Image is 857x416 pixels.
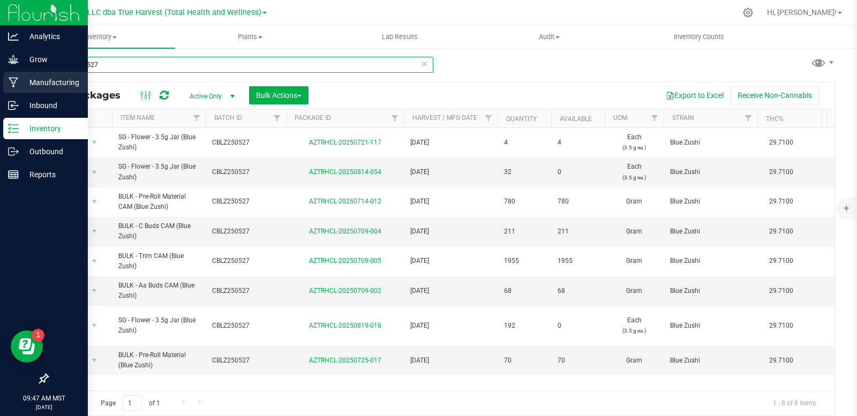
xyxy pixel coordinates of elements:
inline-svg: Outbound [8,146,19,157]
span: Blue Zushi [670,286,751,296]
span: 29.7100 [764,353,799,368]
span: Each [611,162,657,182]
a: Lab Results [325,26,475,48]
a: UOM [613,114,627,122]
span: select [88,283,101,298]
span: Blue Zushi [670,321,751,331]
a: Filter [386,109,404,127]
p: Grow [19,53,83,66]
span: Page of 1 [92,395,169,412]
a: Item Name [121,114,155,122]
span: select [88,318,101,333]
span: select [88,353,101,368]
p: Inventory [19,122,83,135]
span: [DATE] [410,167,491,177]
p: [DATE] [5,403,83,411]
span: CBLZ250527 [212,226,280,237]
a: Strain [672,114,694,122]
span: SG - Flower - 3.5g Jar (Blue Zushi) [118,315,199,336]
p: Outbound [19,145,83,158]
span: Clear [420,57,428,71]
inline-svg: Reports [8,169,19,180]
button: Bulk Actions [249,86,309,104]
a: AZTRHCL-20250709-005 [309,257,381,264]
a: AZTRHCL-20250725-017 [309,357,381,364]
a: Inventory Counts [624,26,773,48]
span: BULK - Pre-Roll Material CAM (Blue Zushi) [118,192,199,212]
inline-svg: Analytics [8,31,19,42]
a: Package ID [295,114,331,122]
a: AZTRHCL-20250714-012 [309,198,381,205]
span: BULK - Aa Buds CAM (Blue Zushi) [118,281,199,301]
span: 1955 [504,256,545,266]
a: Filter [268,109,286,127]
span: 780 [504,196,545,207]
p: Inbound [19,99,83,112]
a: Quantity [506,115,537,123]
span: 68 [504,286,545,296]
span: 1 - 8 of 8 items [764,395,824,411]
span: Blue Zushi [670,196,751,207]
span: BULK - C Buds CAM (Blue Zushi) [118,221,199,241]
span: Each [611,132,657,153]
span: 780 [558,196,598,207]
input: 1 [123,395,142,412]
span: select [88,165,101,180]
span: BULK - Trim CAM (Blue Zushi) [118,251,199,271]
inline-svg: Grow [8,54,19,65]
iframe: Resource center [11,330,43,362]
p: (3.5 g ea.) [611,172,657,183]
p: (3.5 g ea.) [611,142,657,153]
span: 4 [504,138,545,148]
span: Bulk Actions [256,91,302,100]
span: CBLZ250527 [212,321,280,331]
p: Manufacturing [19,76,83,89]
span: CBLZ250527 [212,167,280,177]
inline-svg: Inventory [8,123,19,134]
span: 29.7100 [764,253,799,269]
span: 29.7100 [764,283,799,299]
span: Blue Zushi [670,356,751,366]
span: DXR FINANCE 4 LLC dba True Harvest (Total Health and Wellness) [31,8,261,17]
span: CBLZ250527 [212,196,280,207]
span: 0 [558,321,598,331]
span: Gram [611,196,657,207]
a: Available [560,115,592,123]
span: 4 [558,138,598,148]
span: [DATE] [410,286,491,296]
span: Plants [176,32,324,42]
button: Export to Excel [659,86,731,104]
span: [DATE] [410,138,491,148]
span: Each [611,315,657,336]
p: (3.5 g ea.) [611,326,657,336]
a: THC% [766,115,784,123]
span: 32 [504,167,545,177]
span: CBLZ250527 [212,138,280,148]
span: 0 [558,167,598,177]
span: SG - Flower - 3.5g Jar (Blue Zushi) [118,162,199,182]
span: [DATE] [410,356,491,366]
span: 29.7100 [764,224,799,239]
a: AZTRHCL-20250819-018 [309,322,381,329]
span: 68 [558,286,598,296]
span: Inventory Counts [659,32,739,42]
button: Receive Non-Cannabis [731,86,819,104]
span: 29.7100 [764,194,799,209]
iframe: Resource center unread badge [32,329,44,342]
span: 211 [558,226,598,237]
span: select [88,254,101,269]
div: Manage settings [741,7,755,18]
span: [DATE] [410,321,491,331]
span: select [88,224,101,239]
span: BULK - Pre-Roll Material (Blue Zushi) [118,350,199,370]
span: Gram [611,356,657,366]
a: Audit [475,26,624,48]
span: Hi, [PERSON_NAME]! [767,8,837,17]
span: CBLZ250527 [212,286,280,296]
span: Gram [611,256,657,266]
a: AZTRHCL-20250814-054 [309,168,381,176]
a: Filter [740,109,757,127]
span: 211 [504,226,545,237]
a: Batch ID [214,114,242,122]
